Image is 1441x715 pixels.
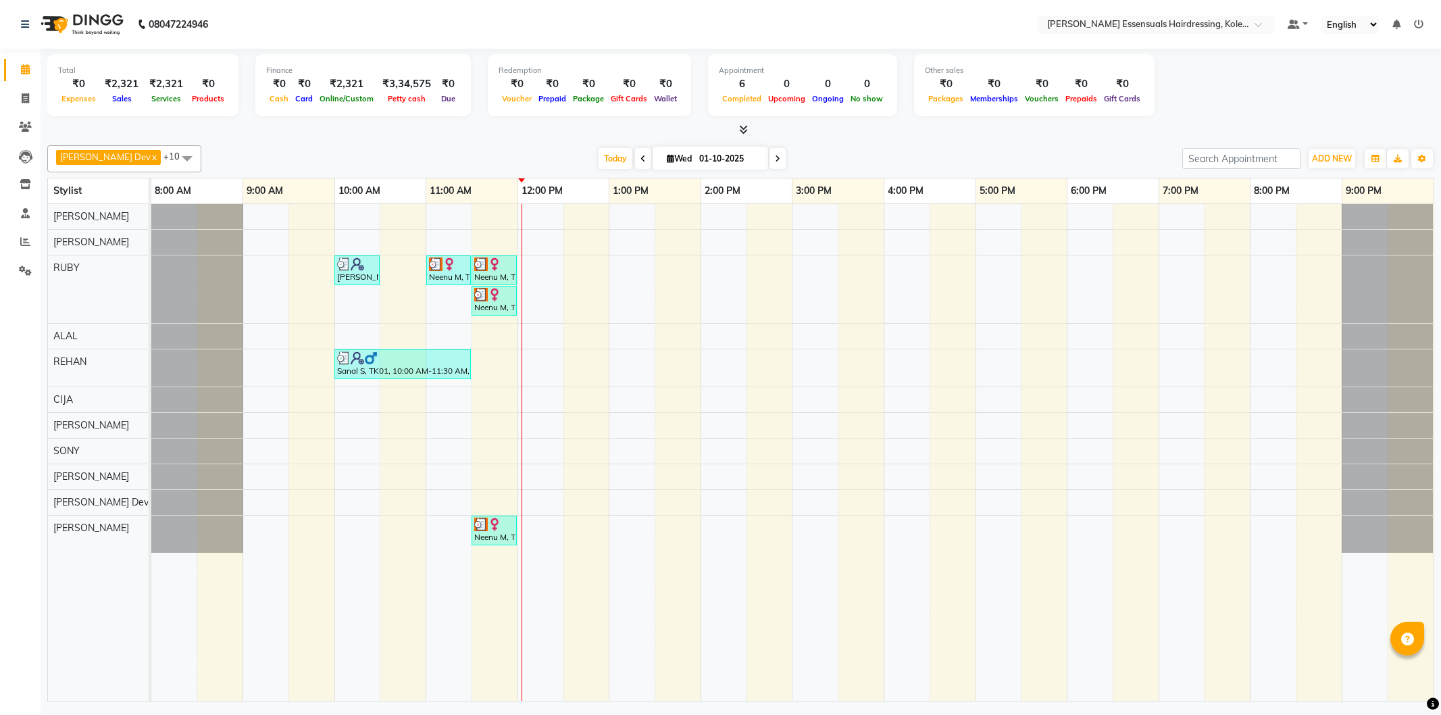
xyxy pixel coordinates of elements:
span: Products [188,94,228,103]
div: ₹0 [925,76,967,92]
span: Upcoming [765,94,809,103]
div: ₹3,34,575 [377,76,436,92]
span: No show [847,94,886,103]
span: Online/Custom [316,94,377,103]
span: REHAN [53,355,86,368]
a: 5:00 PM [976,181,1019,201]
span: ALAL [53,330,78,342]
iframe: chat widget [1384,661,1427,701]
a: 10:00 AM [335,181,384,201]
div: ₹0 [967,76,1021,92]
span: Vouchers [1021,94,1062,103]
a: 3:00 PM [792,181,835,201]
span: [PERSON_NAME] Dev [53,496,149,508]
span: [PERSON_NAME] [53,470,129,483]
div: ₹0 [499,76,535,92]
a: 8:00 PM [1250,181,1293,201]
span: RUBY [53,262,80,274]
div: ₹2,321 [316,76,377,92]
span: [PERSON_NAME] [53,522,129,534]
div: 0 [847,76,886,92]
span: Services [148,94,184,103]
div: ₹0 [58,76,99,92]
div: Other sales [925,65,1144,76]
a: 2:00 PM [701,181,744,201]
a: 9:00 PM [1342,181,1385,201]
img: logo [34,5,127,43]
div: ₹0 [1101,76,1144,92]
span: Expenses [58,94,99,103]
div: Neenu M, TK03, 11:30 AM-12:00 PM, Tint Re Growth [473,518,515,543]
div: ₹2,321 [99,76,144,92]
span: Ongoing [809,94,847,103]
span: Package [570,94,607,103]
span: Prepaids [1062,94,1101,103]
span: Card [292,94,316,103]
div: [PERSON_NAME], TK02, 10:00 AM-10:30 AM, KIDS HAIRCUT (WOMEN) [336,257,378,283]
button: ADD NEW [1309,149,1355,168]
span: Wed [663,153,695,164]
a: 12:00 PM [518,181,566,201]
span: Sales [109,94,135,103]
a: 8:00 AM [151,181,195,201]
div: ₹0 [535,76,570,92]
span: Stylist [53,184,82,197]
span: [PERSON_NAME] [53,210,129,222]
a: 7:00 PM [1159,181,1202,201]
span: [PERSON_NAME] [53,419,129,431]
span: Due [438,94,459,103]
a: 4:00 PM [884,181,927,201]
span: SONY [53,445,80,457]
input: Search Appointment [1182,148,1300,169]
span: Wallet [651,94,680,103]
div: Neenu M, TK03, 11:30 AM-12:00 PM, FULL ARMS WAX [473,257,515,283]
div: Finance [266,65,460,76]
div: ₹0 [607,76,651,92]
span: Gift Cards [1101,94,1144,103]
a: 11:00 AM [426,181,475,201]
div: ₹0 [292,76,316,92]
div: ₹2,321 [144,76,188,92]
div: Sanal S, TK01, 10:00 AM-11:30 AM, SENIOR STYLIST (Men),[PERSON_NAME] SHAPE UP (Men),MENS STYLING ... [336,351,470,377]
span: Gift Cards [607,94,651,103]
span: Petty cash [384,94,429,103]
span: [PERSON_NAME] Dev [60,151,151,162]
a: x [151,151,157,162]
div: ₹0 [1062,76,1101,92]
input: 2025-10-01 [695,149,763,169]
span: Memberships [967,94,1021,103]
div: 0 [809,76,847,92]
div: ₹0 [1021,76,1062,92]
span: +10 [163,151,190,162]
div: ₹0 [436,76,460,92]
span: [PERSON_NAME] [53,236,129,248]
span: Packages [925,94,967,103]
div: Total [58,65,228,76]
span: Completed [719,94,765,103]
span: Voucher [499,94,535,103]
div: Neenu M, TK03, 11:00 AM-11:30 AM, HYDRA FACIAL [428,257,470,283]
div: Appointment [719,65,886,76]
span: ADD NEW [1312,153,1352,164]
div: Neenu M, TK03, 11:30 AM-12:00 PM, FULL LEGS [473,288,515,314]
div: ₹0 [651,76,680,92]
span: Prepaid [535,94,570,103]
a: 6:00 PM [1067,181,1110,201]
div: ₹0 [188,76,228,92]
div: ₹0 [266,76,292,92]
a: 9:00 AM [243,181,286,201]
b: 08047224946 [149,5,208,43]
span: Today [599,148,632,169]
div: 6 [719,76,765,92]
div: Redemption [499,65,680,76]
a: 1:00 PM [609,181,652,201]
span: Cash [266,94,292,103]
span: CIJA [53,393,73,405]
div: ₹0 [570,76,607,92]
div: 0 [765,76,809,92]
